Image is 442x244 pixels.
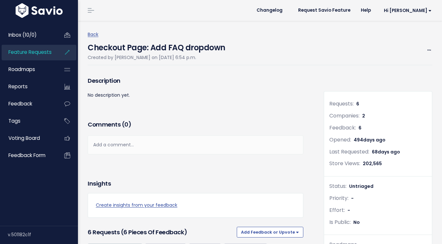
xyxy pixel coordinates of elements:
span: No [353,219,360,226]
span: Feature Requests [8,49,52,55]
h3: Description [88,76,303,85]
button: Add Feedback or Upvote [237,227,303,237]
span: Created by [PERSON_NAME] on [DATE] 6:54 p.m. [88,54,196,61]
span: Feedback: [329,124,356,131]
a: Create insights from your feedback [96,201,295,209]
a: Tags [2,114,54,128]
img: logo-white.9d6f32f41409.svg [14,3,64,18]
a: Feedback [2,96,54,111]
span: 6 [356,101,359,107]
span: Store Views: [329,160,360,167]
a: Back [88,31,98,38]
a: Feature Requests [2,45,54,60]
span: Feedback form [8,152,45,159]
span: Tags [8,117,20,124]
span: Reports [8,83,28,90]
span: 494 [354,137,385,143]
p: No description yet. [88,91,303,99]
span: Voting Board [8,135,40,141]
span: days ago [363,137,385,143]
span: Priority: [329,194,348,202]
h3: Insights [88,179,111,188]
span: Hi [PERSON_NAME] [384,8,432,13]
a: Help [356,6,376,15]
span: Inbox (10/0) [8,31,37,38]
span: Status: [329,182,347,190]
span: 202,565 [363,160,382,167]
a: Voting Board [2,131,54,146]
span: Roadmaps [8,66,35,73]
span: - [347,207,350,213]
span: Untriaged [349,183,373,189]
h4: Checkout Page: Add FAQ dropdown [88,39,225,54]
span: Opened: [329,136,351,143]
span: 68 [372,149,400,155]
div: v.501182c1f [8,226,78,243]
span: 6 [359,125,361,131]
span: Companies: [329,112,360,119]
span: Requests: [329,100,354,107]
a: Feedback form [2,148,54,163]
a: Reports [2,79,54,94]
span: 2 [362,113,365,119]
span: Is Public: [329,218,351,226]
h3: Comments ( ) [88,120,303,129]
div: Add a comment... [88,135,303,154]
span: Feedback [8,100,32,107]
span: days ago [378,149,400,155]
a: Request Savio Feature [293,6,356,15]
span: 0 [124,120,128,128]
span: Last Requested: [329,148,369,155]
a: Hi [PERSON_NAME] [376,6,437,16]
span: - [351,195,354,201]
span: Changelog [257,8,283,13]
span: Effort: [329,206,345,214]
a: Roadmaps [2,62,54,77]
h3: 6 Requests (6 pieces of Feedback) [88,228,234,237]
a: Inbox (10/0) [2,28,54,43]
